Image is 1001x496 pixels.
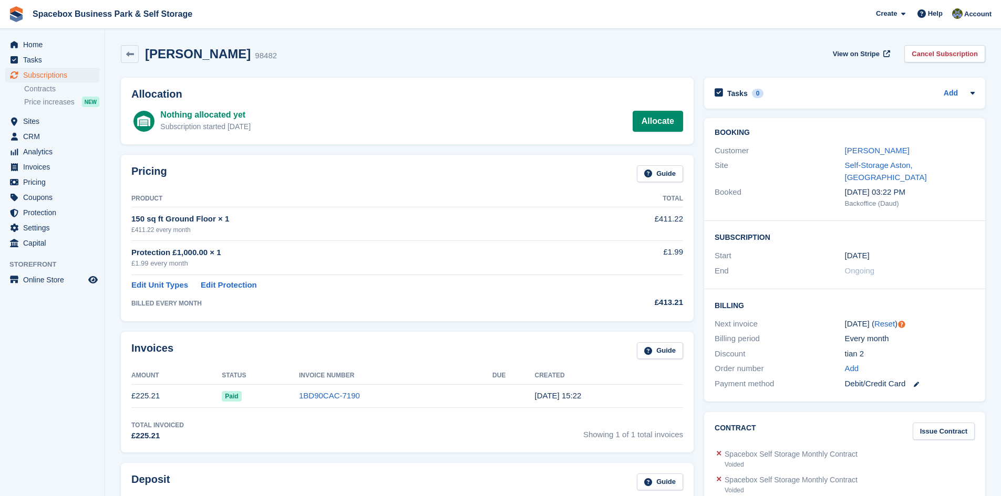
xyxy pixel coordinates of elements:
[299,391,360,400] a: 1BD90CAC-7190
[131,430,184,442] div: £225.21
[964,9,992,19] span: Account
[23,205,86,220] span: Protection
[715,318,844,330] div: Next invoice
[725,486,858,495] div: Voided
[5,205,99,220] a: menu
[23,175,86,189] span: Pricing
[845,266,875,275] span: Ongoing
[145,47,251,61] h2: [PERSON_NAME]
[715,265,844,277] div: End
[23,272,86,287] span: Online Store
[829,45,892,62] a: View on Stripe
[845,318,975,330] div: [DATE] ( )
[5,144,99,159] a: menu
[131,367,222,384] th: Amount
[82,97,99,107] div: NEW
[255,50,277,62] div: 98482
[201,279,257,291] a: Edit Protection
[715,250,844,262] div: Start
[131,258,581,269] div: £1.99 every month
[5,220,99,235] a: menu
[23,236,86,250] span: Capital
[725,474,858,486] div: Spacebox Self Storage Monthly Contract
[222,367,299,384] th: Status
[715,423,756,440] h2: Contract
[845,161,927,182] a: Self-Storage Aston, [GEOGRAPHIC_DATA]
[845,348,975,360] div: tian 2
[725,460,858,469] div: Voided
[5,37,99,52] a: menu
[131,299,581,308] div: BILLED EVERY MONTH
[23,52,86,67] span: Tasks
[715,231,975,242] h2: Subscription
[535,367,683,384] th: Created
[131,247,581,259] div: Protection £1,000.00 × 1
[131,420,184,430] div: Total Invoiced
[5,175,99,189] a: menu
[5,68,99,82] a: menu
[833,49,880,59] span: View on Stripe
[131,88,683,100] h2: Allocation
[952,8,963,19] img: sahil
[715,300,975,310] h2: Billing
[5,52,99,67] a: menu
[5,114,99,129] a: menu
[23,114,86,129] span: Sites
[23,190,86,205] span: Coupons
[23,144,86,159] span: Analytics
[160,109,251,121] div: Nothing allocated yet
[715,333,844,345] div: Billing period
[904,45,985,62] a: Cancel Subscription
[23,220,86,235] span: Settings
[5,129,99,144] a: menu
[845,186,975,198] div: [DATE] 03:22 PM
[715,160,844,183] div: Site
[24,97,75,107] span: Price increases
[28,5,197,23] a: Spacebox Business Park & Self Storage
[633,111,683,132] a: Allocate
[715,348,844,360] div: Discount
[752,89,764,98] div: 0
[131,279,188,291] a: Edit Unit Types
[131,473,170,491] h2: Deposit
[8,6,24,22] img: stora-icon-8386f47178a22dfd0bd8f6a31ec36ba5ce8667c1dd55bd0f319d3a0aa187defe.svg
[845,146,910,155] a: [PERSON_NAME]
[131,165,167,183] h2: Pricing
[160,121,251,132] div: Subscription started [DATE]
[581,191,683,207] th: Total
[131,225,581,235] div: £411.22 every month
[131,342,173,360] h2: Invoices
[897,320,906,329] div: Tooltip anchor
[299,367,492,384] th: Invoice Number
[23,37,86,52] span: Home
[23,68,86,82] span: Subscriptions
[5,236,99,250] a: menu
[131,191,581,207] th: Product
[87,273,99,286] a: Preview store
[581,207,683,240] td: £411.22
[492,367,534,384] th: Due
[715,129,975,137] h2: Booking
[535,391,582,400] time: 2025-07-28 14:22:16 UTC
[583,420,683,442] span: Showing 1 of 1 total invoices
[845,363,859,375] a: Add
[5,160,99,174] a: menu
[727,89,748,98] h2: Tasks
[715,363,844,375] div: Order number
[637,165,683,183] a: Guide
[24,84,99,94] a: Contracts
[715,186,844,208] div: Booked
[874,319,895,328] a: Reset
[24,96,99,108] a: Price increases NEW
[9,259,105,270] span: Storefront
[5,190,99,205] a: menu
[581,240,683,275] td: £1.99
[715,145,844,157] div: Customer
[637,342,683,360] a: Guide
[845,250,870,262] time: 2025-07-27 23:00:00 UTC
[131,384,222,408] td: £225.21
[845,198,975,209] div: Backoffice (Daud)
[222,391,241,402] span: Paid
[715,378,844,390] div: Payment method
[928,8,943,19] span: Help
